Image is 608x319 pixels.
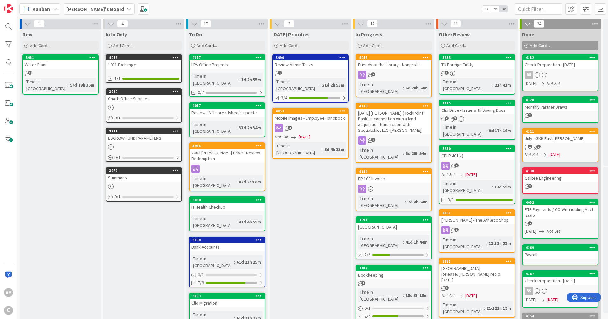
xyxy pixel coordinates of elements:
div: 3272Summons [106,168,181,182]
div: 3830 [190,197,265,203]
span: 0 / 1 [114,115,121,121]
div: 4053 [273,108,348,114]
div: 42d 23h 8m [237,178,263,185]
span: : [486,127,487,134]
div: BS [523,71,598,79]
span: 0 / 1 [364,305,370,312]
div: 0/1 [106,193,181,201]
div: 3933TN Foreign Entity [439,55,515,69]
div: 3983 [190,143,265,149]
div: 3930CPLR 401(k) [439,146,515,160]
i: Not Set [547,228,560,234]
div: Time in [GEOGRAPHIC_DATA] [358,146,403,160]
div: ER 100 Invoice [356,174,431,183]
div: 4177 [190,55,265,60]
div: 4121 [526,129,598,134]
div: 3991[GEOGRAPHIC_DATA] [356,217,431,231]
div: 3951Water Plant!! [23,55,98,69]
div: 4053 [276,109,348,113]
div: 4138 [526,169,598,173]
div: ESCROW FUND PARAMETERS [106,134,181,142]
div: 4046 [109,55,181,60]
div: 21h 41m [493,82,513,89]
div: 3991 [359,218,431,222]
div: 4017Review JMH spreadsheet - update [190,103,265,117]
span: : [236,124,237,131]
span: : [320,82,321,89]
div: 3981 [442,259,515,264]
div: 3830 [192,198,265,202]
span: 3x [499,6,508,12]
div: 4167 [526,272,598,276]
span: [DATE] [525,80,536,87]
div: 3983 [192,144,265,148]
div: 13d 59m [493,183,513,190]
span: 3 [454,228,459,232]
div: 4169Payroll [523,245,598,259]
span: [DATE] [465,293,477,299]
div: 4048 [359,55,431,60]
div: CPLR 401(k) [439,152,515,160]
span: 1 [34,20,45,28]
span: 2 [284,20,294,28]
div: 13d 1h 23m [487,240,513,247]
div: Calibre Engineering [523,174,598,182]
span: : [236,178,237,185]
div: LPA Office Projects [190,60,265,69]
div: 4128 [526,98,598,102]
span: : [403,150,404,157]
div: 4182Check Preparation - [DATE] [523,55,598,69]
a: 3830IT Health CheckupTime in [GEOGRAPHIC_DATA]:43d 4h 59m [189,196,265,231]
div: Clio Migration [190,299,265,307]
span: : [486,240,487,247]
div: 3981 [439,259,515,264]
div: 2002 [PERSON_NAME] Drive - Review Redemption [190,149,265,163]
img: Visit kanbanzone.com [4,4,13,13]
span: 1 [528,113,532,117]
span: 0 / 1 [198,272,204,278]
span: : [234,259,235,266]
div: Time in [GEOGRAPHIC_DATA] [358,288,403,302]
div: [DATE] [PERSON_NAME] (RockPoint Bank) in connection with a land acquisition transaction with Sequ... [356,109,431,134]
div: 3187 [359,266,431,270]
div: BS [525,71,533,79]
span: 3/4 [281,95,287,101]
a: 4048Friends of the Library - NonprofitTime in [GEOGRAPHIC_DATA]:6d 20h 54m [356,54,432,97]
a: 3930CPLR 401(k)Not Set[DATE]Time in [GEOGRAPHIC_DATA]:13d 59m3/3 [439,145,515,204]
span: 1 [445,286,449,290]
span: : [67,82,68,89]
span: 5 [371,138,375,142]
span: Add Card... [363,43,383,48]
div: 43d 4h 59m [237,218,263,225]
div: 3272 [106,168,181,174]
div: 4167 [523,271,598,277]
div: Time in [GEOGRAPHIC_DATA] [441,301,484,315]
span: 10 [28,71,32,75]
div: 8d 4h 13m [323,146,346,153]
div: Time in [GEOGRAPHIC_DATA] [275,142,322,156]
span: 4 [371,72,375,76]
span: [DATE] [299,134,310,140]
div: 3260Chatt. Office Supplies [106,89,181,103]
span: 1x [482,6,491,12]
a: 4017Review JMH spreadsheet - updateTime in [GEOGRAPHIC_DATA]:33d 2h 34m [189,102,265,137]
span: 4 [445,116,449,120]
div: 61d 23h 25m [235,259,263,266]
span: 9 [528,221,532,225]
div: Review Admin Tasks [273,60,348,69]
span: Add Card... [446,43,467,48]
span: 2x [491,6,499,12]
div: Time in [GEOGRAPHIC_DATA] [25,78,67,92]
div: 0/1 [356,304,431,312]
span: Done [522,31,534,38]
div: 0/1 [106,114,181,122]
i: Not Set [525,152,538,157]
a: 4053Mobile Images - Employee HandbookNot Set[DATE]Time in [GEOGRAPHIC_DATA]:8d 4h 13m [272,108,349,159]
div: Check Preparation - [DATE] [523,277,598,285]
div: 7d 4h 54m [406,198,429,205]
span: 1 [361,281,365,285]
div: 4167Check Preparation - [DATE] [523,271,598,285]
span: 0 / 1 [114,154,121,161]
div: 4052PTE Payments / CO Withholding Acct Issue [523,200,598,219]
a: 4121July - GKH East [PERSON_NAME]Not Set[DATE] [522,128,598,162]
